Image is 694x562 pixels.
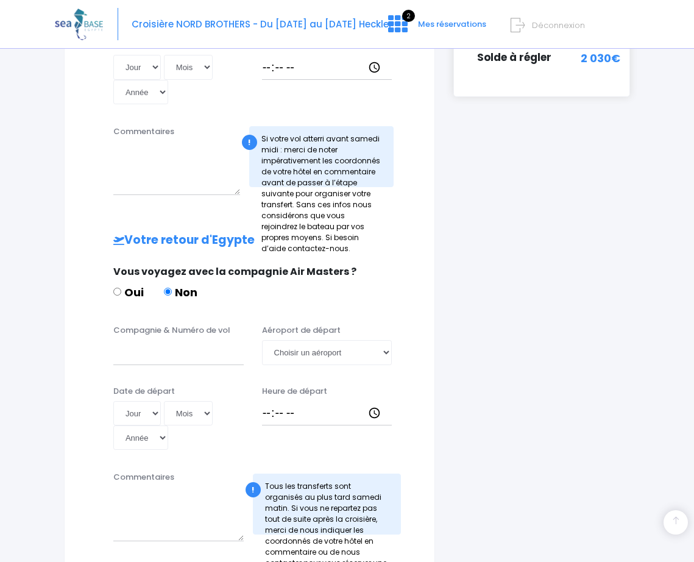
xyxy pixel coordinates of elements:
span: 2 [402,10,415,22]
label: Compagnie & Numéro de vol [113,324,230,336]
label: Non [164,284,197,301]
label: Oui [113,284,144,301]
div: ! [246,482,261,497]
label: Date de départ [113,385,175,397]
span: Déconnexion [532,20,585,31]
label: Commentaires [113,471,174,483]
span: Vous voyagez avec la compagnie Air Masters ? [113,265,356,279]
label: Aéroport de départ [262,324,341,336]
label: Commentaires [113,126,174,138]
div: Tous les transferts sont organisés au plus tard samedi matin. Si vous ne repartez pas tout de sui... [253,474,402,535]
span: Croisière NORD BROTHERS - Du [DATE] au [DATE] Heckler [132,18,392,30]
label: Heure de départ [262,385,327,397]
h2: Votre retour d'Egypte [89,233,410,247]
span: Solde à régler [477,50,551,65]
a: 2 Mes réservations [378,23,494,34]
span: 2 030€ [581,50,620,66]
div: ! [242,135,257,150]
span: Mes réservations [418,18,486,30]
input: Oui [113,288,121,296]
input: Non [164,288,172,296]
div: Si votre vol atterri avant samedi midi : merci de noter impérativement les coordonnés de votre hô... [249,126,394,187]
